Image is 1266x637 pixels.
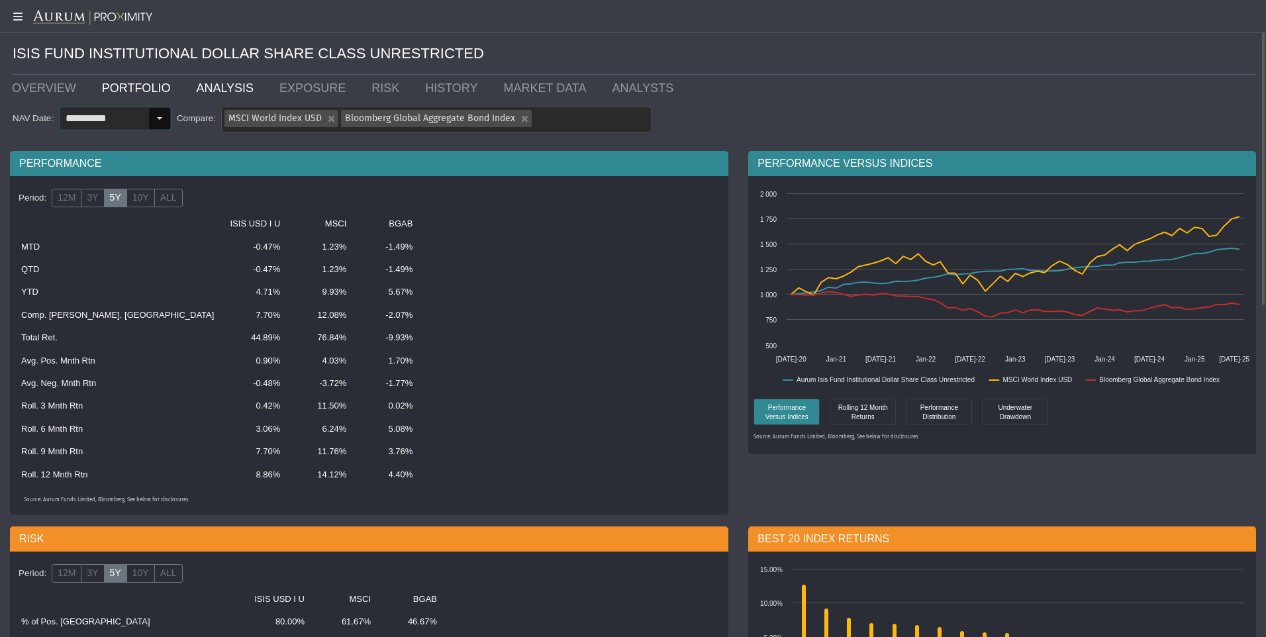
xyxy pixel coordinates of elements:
[154,189,183,207] label: ALL
[354,350,420,372] td: 1.70%
[1045,356,1075,363] text: [DATE]-23
[13,281,222,303] td: YTD
[288,236,354,258] td: 1.23%
[222,258,288,281] td: -0.47%
[313,588,379,611] td: MSCI
[24,497,714,504] p: Source: Aurum Funds Limited, Bloomberg, See below for disclosures
[415,75,493,101] a: HISTORY
[760,291,777,299] text: 1 000
[362,75,415,101] a: RISK
[246,611,313,633] td: 80.00%
[222,304,288,326] td: 7.70%
[379,588,445,611] td: BGAB
[13,562,52,585] div: Period:
[748,526,1256,552] div: BEST 20 INDEX RETURNS
[13,326,222,349] td: Total Ret.
[52,189,81,207] label: 12M
[13,611,246,633] td: % of Pos. [GEOGRAPHIC_DATA]
[955,356,986,363] text: [DATE]-22
[760,600,783,607] text: 10.00%
[222,464,288,486] td: 8.86%
[104,564,127,583] label: 5Y
[833,402,893,421] div: Rolling 12 Month Returns
[13,372,222,395] td: Avg. Neg. Mnth Rtn
[269,75,362,101] a: EXPOSURE
[754,399,820,425] div: Performance Versus Indices
[1220,356,1250,363] text: [DATE]-25
[754,434,1251,441] p: Source: Aurum Funds Limited, Bloomberg, See below for disclosures
[760,191,777,198] text: 2 000
[126,189,155,207] label: 10Y
[603,75,690,101] a: ANALYSTS
[222,372,288,395] td: -0.48%
[748,151,1256,176] div: PERFORMANCE VERSUS INDICES
[826,356,847,363] text: Jan-21
[13,350,222,372] td: Avg. Pos. Mnth Rtn
[222,236,288,258] td: -0.47%
[354,372,420,395] td: -1.77%
[222,281,288,303] td: 4.71%
[33,10,152,26] img: Aurum-Proximity%20white.svg
[345,113,515,124] span: Bloomberg Global Aggregate Bond Index
[865,356,896,363] text: [DATE]-21
[186,75,269,101] a: ANALYSIS
[354,236,420,258] td: -1.49%
[222,418,288,440] td: 3.06%
[766,342,777,350] text: 500
[760,566,783,573] text: 15.00%
[221,107,652,132] dx-tag-box: MSCI World Index USD Bloomberg Global Aggregate Bond Index
[81,189,104,207] label: 3Y
[797,376,975,383] text: Aurum Isis Fund Institutional Dollar Share Class Unrestricted
[13,395,222,417] td: Roll. 3 Mnth Rtn
[222,440,288,463] td: 7.70%
[288,258,354,281] td: 1.23%
[1095,356,1116,363] text: Jan-24
[148,107,171,130] div: Select
[760,241,777,248] text: 1 500
[288,304,354,326] td: 12.08%
[228,113,322,124] span: MSCI World Index USD
[288,440,354,463] td: 11.76%
[766,317,777,324] text: 750
[52,564,81,583] label: 12M
[92,75,187,101] a: PORTFOLIO
[354,464,420,486] td: 4.40%
[1185,356,1205,363] text: Jan-25
[379,611,445,633] td: 46.67%
[909,402,969,421] div: Performance Distribution
[760,216,777,223] text: 1 750
[1003,376,1073,383] text: MSCI World Index USD
[494,75,603,101] a: MARKET DATA
[104,189,127,207] label: 5Y
[288,281,354,303] td: 9.93%
[354,304,420,326] td: -2.07%
[916,356,936,363] text: Jan-22
[906,399,972,425] div: Performance Distribution
[13,304,222,326] td: Comp. [PERSON_NAME]. [GEOGRAPHIC_DATA]
[222,213,288,235] td: ISIS USD I U
[354,258,420,281] td: -1.49%
[288,350,354,372] td: 4.03%
[1134,356,1165,363] text: [DATE]-24
[354,213,420,235] td: BGAB
[760,266,777,273] text: 1 250
[1005,356,1026,363] text: Jan-23
[10,151,728,176] div: PERFORMANCE
[982,399,1048,425] div: Underwater Drawdown
[354,440,420,463] td: 3.76%
[354,281,420,303] td: 5.67%
[13,440,222,463] td: Roll. 9 Mnth Rtn
[154,564,183,583] label: ALL
[13,33,1256,75] div: ISIS FUND INSTITUTIONAL DOLLAR SHARE CLASS UNRESTRICTED
[288,418,354,440] td: 6.24%
[313,611,379,633] td: 61.67%
[222,350,288,372] td: 0.90%
[338,107,532,127] div: Bloomberg Global Aggregate Bond Index
[830,399,896,425] div: Rolling 12 Month Returns
[222,395,288,417] td: 0.42%
[288,326,354,349] td: 76.84%
[13,258,222,281] td: QTD
[246,588,313,611] td: ISIS USD I U
[13,236,222,258] td: MTD
[288,372,354,395] td: -3.72%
